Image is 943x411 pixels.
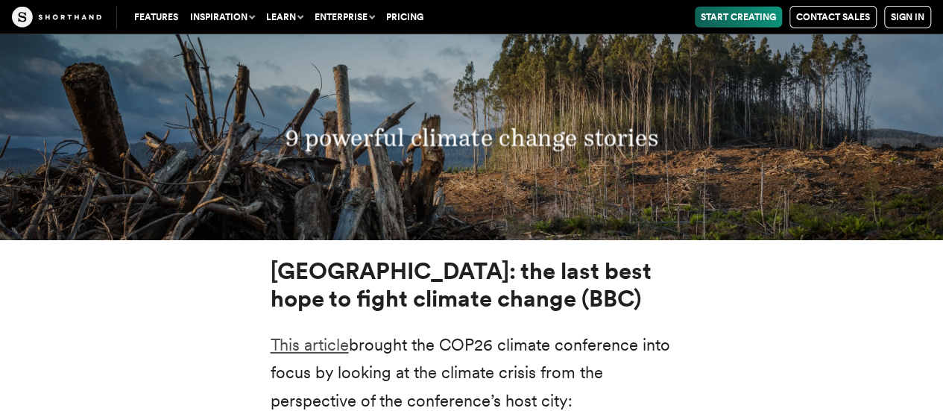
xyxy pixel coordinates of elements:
[12,7,101,28] img: The Craft
[309,7,380,28] button: Enterprise
[380,7,429,28] a: Pricing
[184,7,260,28] button: Inspiration
[884,6,931,28] a: Sign in
[260,7,309,28] button: Learn
[695,7,782,28] a: Start Creating
[175,123,767,151] h3: 9 powerful climate change stories
[789,6,877,28] a: Contact Sales
[128,7,184,28] a: Features
[271,335,349,354] a: This article
[271,257,652,313] strong: [GEOGRAPHIC_DATA]: the last best hope to fight climate change (BBC)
